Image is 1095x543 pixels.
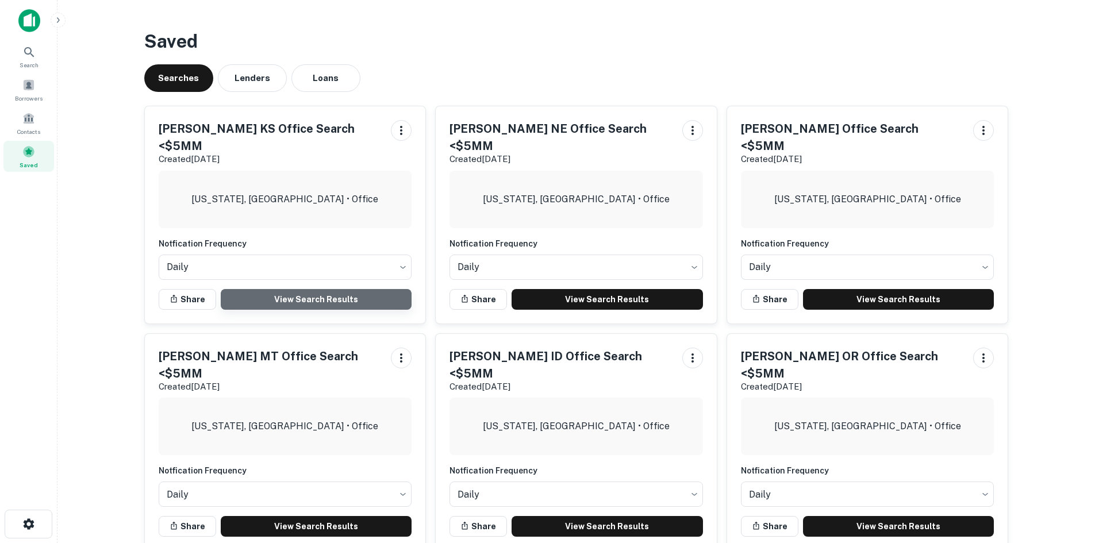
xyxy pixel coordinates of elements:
[741,237,994,250] h6: Notfication Frequency
[159,251,412,283] div: Without label
[20,60,39,70] span: Search
[741,348,965,382] h5: [PERSON_NAME] OR Office Search <$5MM
[159,289,216,310] button: Share
[741,380,965,394] p: Created [DATE]
[20,160,38,170] span: Saved
[159,516,216,537] button: Share
[741,464,994,477] h6: Notfication Frequency
[741,478,994,510] div: Without label
[449,348,673,382] h5: [PERSON_NAME] ID Office Search <$5MM
[449,478,703,510] div: Without label
[803,516,994,537] a: View Search Results
[17,127,40,136] span: Contacts
[159,380,382,394] p: Created [DATE]
[774,419,961,433] p: [US_STATE], [GEOGRAPHIC_DATA] • Office
[159,152,382,166] p: Created [DATE]
[774,192,961,206] p: [US_STATE], [GEOGRAPHIC_DATA] • Office
[449,380,673,394] p: Created [DATE]
[221,516,412,537] a: View Search Results
[291,64,360,92] button: Loans
[159,478,412,510] div: Without label
[144,28,1009,55] h3: Saved
[218,64,287,92] button: Lenders
[741,516,798,537] button: Share
[449,516,507,537] button: Share
[741,120,965,155] h5: [PERSON_NAME] Office Search <$5MM
[741,251,994,283] div: Without label
[3,107,54,138] a: Contacts
[512,289,703,310] a: View Search Results
[449,289,507,310] button: Share
[449,251,703,283] div: Without label
[1038,451,1095,506] iframe: Chat Widget
[483,192,670,206] p: [US_STATE], [GEOGRAPHIC_DATA] • Office
[483,419,670,433] p: [US_STATE], [GEOGRAPHIC_DATA] • Office
[159,120,382,155] h5: [PERSON_NAME] KS Office Search <$5MM
[191,419,378,433] p: [US_STATE], [GEOGRAPHIC_DATA] • Office
[449,152,673,166] p: Created [DATE]
[159,348,382,382] h5: [PERSON_NAME] MT Office Search <$5MM
[221,289,412,310] a: View Search Results
[449,464,703,477] h6: Notfication Frequency
[3,141,54,172] a: Saved
[15,94,43,103] span: Borrowers
[159,237,412,250] h6: Notfication Frequency
[449,237,703,250] h6: Notfication Frequency
[803,289,994,310] a: View Search Results
[741,152,965,166] p: Created [DATE]
[191,192,378,206] p: [US_STATE], [GEOGRAPHIC_DATA] • Office
[449,120,673,155] h5: [PERSON_NAME] NE Office Search <$5MM
[18,9,40,32] img: capitalize-icon.png
[741,289,798,310] button: Share
[512,516,703,537] a: View Search Results
[3,74,54,105] a: Borrowers
[159,464,412,477] h6: Notfication Frequency
[3,41,54,72] a: Search
[144,64,213,92] button: Searches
